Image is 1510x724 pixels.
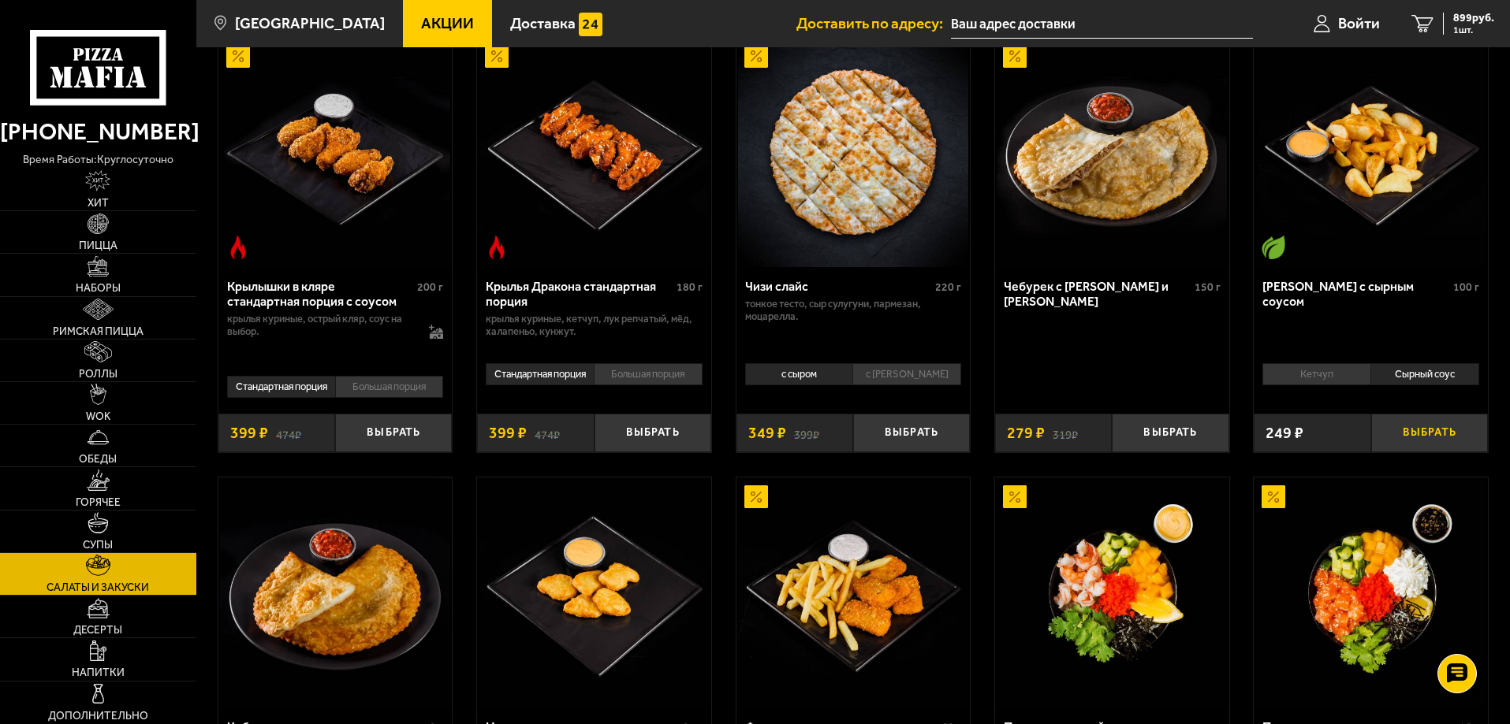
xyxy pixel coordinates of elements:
[73,625,122,636] span: Десерты
[951,9,1253,39] input: Ваш адрес доставки
[486,363,594,385] li: Стандартная порция
[47,582,149,593] span: Салаты и закуски
[579,13,602,36] img: 15daf4d41897b9f0e9f617042186c801.svg
[736,37,971,267] a: АкционныйЧизи слайс
[796,16,951,31] span: Доставить по адресу:
[226,236,250,259] img: Острое блюдо
[1262,363,1370,385] li: Кетчуп
[218,37,453,267] a: АкционныйОстрое блюдоКрылышки в кляре стандартная порция c соусом
[220,37,450,267] img: Крылышки в кляре стандартная порция c соусом
[736,358,971,402] div: 0
[535,425,560,441] s: 474 ₽
[997,37,1227,267] img: Чебурек с мясом и соусом аррива
[227,279,414,309] div: Крылышки в кляре стандартная порция c соусом
[1254,477,1488,707] a: АкционныйПоке с лососем
[794,425,819,441] s: 399 ₽
[1338,16,1380,31] span: Войти
[485,236,509,259] img: Острое блюдо
[935,280,961,294] span: 220 г
[738,37,968,267] img: Чизи слайс
[745,279,932,294] div: Чизи слайс
[335,414,452,452] button: Выбрать
[79,240,117,251] span: Пицца
[853,414,970,452] button: Выбрать
[230,425,268,441] span: 399 ₽
[486,313,703,338] p: крылья куриные, кетчуп, лук репчатый, мёд, халапеньо, кунжут.
[745,298,962,323] p: тонкое тесто, сыр сулугуни, пармезан, моцарелла.
[335,376,444,398] li: Большая порция
[235,16,385,31] span: [GEOGRAPHIC_DATA]
[594,363,703,385] li: Большая порция
[995,37,1229,267] a: АкционныйЧебурек с мясом и соусом аррива
[88,198,109,209] span: Хит
[677,280,703,294] span: 180 г
[1195,280,1221,294] span: 150 г
[79,454,117,465] span: Обеды
[1053,425,1078,441] s: 319 ₽
[76,283,121,294] span: Наборы
[510,16,576,31] span: Доставка
[86,411,110,422] span: WOK
[1256,477,1486,707] img: Поке с лососем
[1453,13,1494,24] span: 899 руб.
[1112,414,1229,452] button: Выбрать
[76,497,121,508] span: Горячее
[485,44,509,68] img: Акционный
[53,326,144,337] span: Римская пицца
[83,540,113,551] span: Супы
[1453,280,1479,294] span: 100 г
[1262,485,1285,509] img: Акционный
[995,477,1229,707] a: АкционныйПоке с креветкой
[477,477,711,707] a: Наггетсы
[1256,37,1486,267] img: Картофель айдахо с сырным соусом
[79,369,117,380] span: Роллы
[220,477,450,707] img: Чебурек с сыром и соусом аррива
[744,485,768,509] img: Акционный
[744,44,768,68] img: Акционный
[227,376,335,398] li: Стандартная порция
[1003,485,1027,509] img: Акционный
[1007,425,1045,441] span: 279 ₽
[736,477,971,707] a: АкционныйФиш-н-чипс
[276,425,301,441] s: 474 ₽
[479,37,709,267] img: Крылья Дракона стандартная порция
[489,425,527,441] span: 399 ₽
[479,477,709,707] img: Наггетсы
[477,358,711,402] div: 0
[218,477,453,707] a: Чебурек с сыром и соусом аррива
[1370,363,1479,385] li: Сырный соус
[745,363,853,385] li: с сыром
[227,313,414,338] p: крылья куриные, острый кляр, соус на выбор.
[748,425,786,441] span: 349 ₽
[48,711,148,722] span: Дополнительно
[1371,414,1488,452] button: Выбрать
[595,414,711,452] button: Выбрать
[852,363,961,385] li: с [PERSON_NAME]
[477,37,711,267] a: АкционныйОстрое блюдоКрылья Дракона стандартная порция
[417,280,443,294] span: 200 г
[1254,37,1488,267] a: Вегетарианское блюдоКартофель айдахо с сырным соусом
[1003,44,1027,68] img: Акционный
[738,477,968,707] img: Фиш-н-чипс
[1453,25,1494,35] span: 1 шт.
[421,16,474,31] span: Акции
[1262,236,1285,259] img: Вегетарианское блюдо
[1004,279,1191,309] div: Чебурек с [PERSON_NAME] и [PERSON_NAME]
[226,44,250,68] img: Акционный
[486,279,673,309] div: Крылья Дракона стандартная порция
[1266,425,1303,441] span: 249 ₽
[1262,279,1449,309] div: [PERSON_NAME] с сырным соусом
[72,667,125,678] span: Напитки
[997,477,1227,707] img: Поке с креветкой
[1254,358,1488,402] div: 0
